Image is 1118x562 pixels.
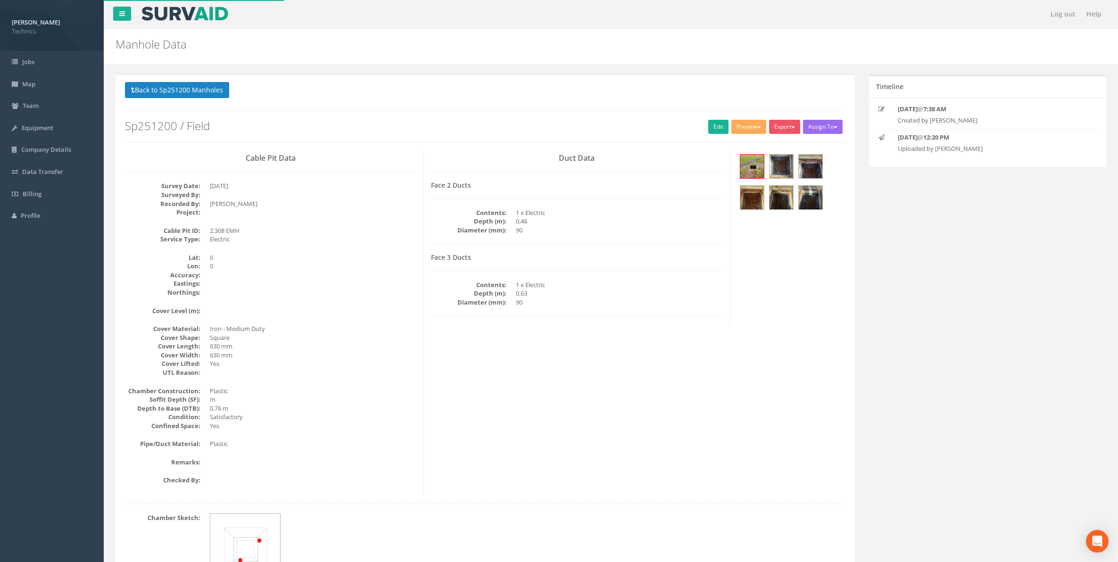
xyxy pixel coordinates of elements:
p: Uploaded by [PERSON_NAME] [898,144,1077,153]
p: @ [898,133,1077,142]
dt: Confined Space: [125,421,200,430]
dt: Remarks: [125,458,200,467]
dd: Iron - Medium Duty [210,324,416,333]
button: Preview [731,120,766,134]
dd: 0.63 [516,289,722,298]
dt: Depth (m): [431,217,506,226]
dt: Cover Width: [125,351,200,360]
dt: Soffit Depth (SF): [125,395,200,404]
span: Profile [21,211,40,220]
dd: 2.308 EMH [210,226,416,235]
span: Billing [23,190,41,198]
dd: 0.76 m [210,404,416,413]
dt: Diameter (mm): [431,298,506,307]
dd: [PERSON_NAME] [210,199,416,208]
span: Equipment [22,124,53,132]
dd: 90 [516,298,722,307]
h4: Face 3 Ducts [431,254,722,261]
h2: Manhole Data [116,38,939,50]
span: Team [23,101,39,110]
dt: Cover Shape: [125,333,200,342]
dt: Cover Level (m): [125,306,200,315]
dt: Eastings: [125,279,200,288]
dt: Depth to Base (DTB): [125,404,200,413]
span: Jobs [22,58,34,66]
dd: 0 [210,262,416,271]
dd: m [210,395,416,404]
dt: Cover Material: [125,324,200,333]
dt: Lon: [125,262,200,271]
a: Edit [708,120,729,134]
dt: Recorded By: [125,199,200,208]
dd: Square [210,333,416,342]
dd: [DATE] [210,182,416,190]
img: 0e21cc90-98ff-00b3-81b3-7e68c983dd8c_b22c8e3f-524c-987e-764e-b15e876514d7_thumb.jpg [770,155,793,178]
strong: 12:20 PM [923,133,949,141]
dd: Yes [210,359,416,368]
dd: Electric [210,235,416,244]
dd: Yes [210,421,416,430]
dt: Chamber Sketch: [125,513,200,522]
img: 0e21cc90-98ff-00b3-81b3-7e68c983dd8c_28eb1943-94ef-72d4-7da7-117229b9ea55_thumb.jpg [799,186,822,209]
button: Export [769,120,800,134]
h2: Sp251200 / Field [125,120,845,132]
dt: Northings: [125,288,200,297]
h3: Cable Pit Data [125,154,416,163]
dt: Service Type: [125,235,200,244]
strong: [DATE] [898,133,918,141]
h3: Duct Data [431,154,722,163]
dd: 630 mm [210,342,416,351]
dd: 1 x Electric [516,208,722,217]
button: Back to Sp251200 Manholes [125,82,229,98]
img: 0e21cc90-98ff-00b3-81b3-7e68c983dd8c_bb22bcbe-df90-edb4-9762-1d39b11919ef_thumb.jpg [740,186,764,209]
p: @ [898,105,1077,114]
img: 0e21cc90-98ff-00b3-81b3-7e68c983dd8c_da709d6b-42e2-afff-5782-61c3ef96dc23_thumb.jpg [740,155,764,178]
a: [PERSON_NAME] Technics [12,16,92,35]
img: 0e21cc90-98ff-00b3-81b3-7e68c983dd8c_b11c3194-f2bc-84a2-ce25-2de779917b8b_thumb.jpg [799,155,822,178]
dd: Plastic [210,387,416,396]
dt: Cover Length: [125,342,200,351]
dt: Diameter (mm): [431,226,506,235]
dd: 0.46 [516,217,722,226]
dd: Satisfactory [210,413,416,421]
dt: Contents: [431,208,506,217]
p: Created by [PERSON_NAME] [898,116,1077,125]
dd: Plastic [210,439,416,448]
dt: Surveyed By: [125,190,200,199]
dt: Lat: [125,253,200,262]
dt: Pipe/Duct Material: [125,439,200,448]
dt: Condition: [125,413,200,421]
strong: 7:38 AM [923,105,946,113]
dt: Cover Lifted: [125,359,200,368]
dt: Chamber Construction: [125,387,200,396]
h4: Face 2 Ducts [431,182,722,189]
img: 0e21cc90-98ff-00b3-81b3-7e68c983dd8c_8b4cf2ad-7c75-1c92-3fff-6f553816bb7c_thumb.jpg [770,186,793,209]
dd: 90 [516,226,722,235]
span: Company Details [21,145,71,154]
dt: Depth (m): [431,289,506,298]
h5: Timeline [876,83,903,90]
strong: [DATE] [898,105,918,113]
strong: [PERSON_NAME] [12,18,60,26]
dt: Project: [125,208,200,217]
div: Open Intercom Messenger [1086,530,1109,553]
dd: 1 x Electric [516,281,722,289]
dt: Contents: [431,281,506,289]
span: Map [22,80,35,88]
dd: 0 [210,253,416,262]
dt: Accuracy: [125,271,200,280]
span: Data Transfer [22,167,63,176]
dt: Cable Pit ID: [125,226,200,235]
button: Assign To [803,120,843,134]
span: Technics [12,27,92,36]
dt: UTL Reason: [125,368,200,377]
dt: Survey Date: [125,182,200,190]
dt: Checked By: [125,476,200,485]
dd: 630 mm [210,351,416,360]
